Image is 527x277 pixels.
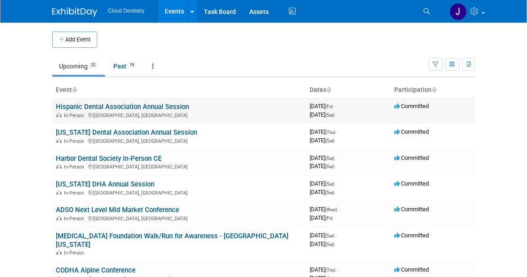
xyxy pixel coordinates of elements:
[72,86,77,93] a: Sort by Event Name
[394,128,429,135] span: Committed
[64,164,87,170] span: In-Person
[56,189,302,196] div: [GEOGRAPHIC_DATA], [GEOGRAPHIC_DATA]
[64,138,87,144] span: In-Person
[450,3,467,20] img: Jessica Estrada
[310,137,334,144] span: [DATE]
[325,104,333,109] span: (Fri)
[394,180,429,187] span: Committed
[310,214,333,221] span: [DATE]
[325,130,335,135] span: (Thu)
[325,113,334,118] span: (Sat)
[310,206,340,213] span: [DATE]
[64,216,87,222] span: In-Person
[336,232,337,239] span: -
[310,111,334,118] span: [DATE]
[56,180,154,188] a: [US_STATE] DHA Annual Session
[336,180,337,187] span: -
[391,82,475,98] th: Participation
[337,128,338,135] span: -
[334,103,335,109] span: -
[325,156,334,161] span: (Sat)
[56,164,62,168] img: In-Person Event
[310,103,335,109] span: [DATE]
[325,242,334,247] span: (Sat)
[56,111,302,118] div: [GEOGRAPHIC_DATA], [GEOGRAPHIC_DATA]
[394,232,429,239] span: Committed
[52,32,97,48] button: Add Event
[56,103,189,111] a: Hispanic Dental Association Annual Session
[325,216,333,221] span: (Fri)
[64,250,87,256] span: In-Person
[310,232,337,239] span: [DATE]
[52,8,97,17] img: ExhibitDay
[56,266,135,274] a: CODHA Alpine Conference
[310,163,334,169] span: [DATE]
[56,214,302,222] div: [GEOGRAPHIC_DATA], [GEOGRAPHIC_DATA]
[325,190,334,195] span: (Sat)
[56,137,302,144] div: [GEOGRAPHIC_DATA], [GEOGRAPHIC_DATA]
[56,250,62,254] img: In-Person Event
[394,206,429,213] span: Committed
[56,216,62,220] img: In-Person Event
[325,268,335,272] span: (Thu)
[432,86,436,93] a: Sort by Participation Type
[325,207,337,212] span: (Wed)
[56,138,62,143] img: In-Person Event
[310,180,337,187] span: [DATE]
[394,266,429,273] span: Committed
[394,154,429,161] span: Committed
[52,82,306,98] th: Event
[64,190,87,196] span: In-Person
[325,233,334,238] span: (Sat)
[56,113,62,117] img: In-Person Event
[56,128,197,136] a: [US_STATE] Dental Association Annual Session
[310,154,337,161] span: [DATE]
[108,8,144,14] span: Cloud Dentistry
[337,266,338,273] span: -
[325,138,334,143] span: (Sat)
[310,266,338,273] span: [DATE]
[127,62,137,68] span: 19
[325,182,334,186] span: (Sat)
[56,154,162,163] a: Harbor Dental Society In-Person CE
[336,154,337,161] span: -
[56,190,62,195] img: In-Person Event
[310,128,338,135] span: [DATE]
[310,189,334,195] span: [DATE]
[306,82,391,98] th: Dates
[56,232,288,249] a: [MEDICAL_DATA] Foundation Walk/Run for Awareness - [GEOGRAPHIC_DATA][US_STATE]
[52,58,105,75] a: Upcoming22
[107,58,144,75] a: Past19
[394,103,429,109] span: Committed
[88,62,98,68] span: 22
[56,163,302,170] div: [GEOGRAPHIC_DATA], [GEOGRAPHIC_DATA]
[310,241,334,247] span: [DATE]
[338,206,340,213] span: -
[56,206,179,214] a: ADSO Next Level Mid Market Conference
[325,164,334,169] span: (Sat)
[326,86,331,93] a: Sort by Start Date
[64,113,87,118] span: In-Person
